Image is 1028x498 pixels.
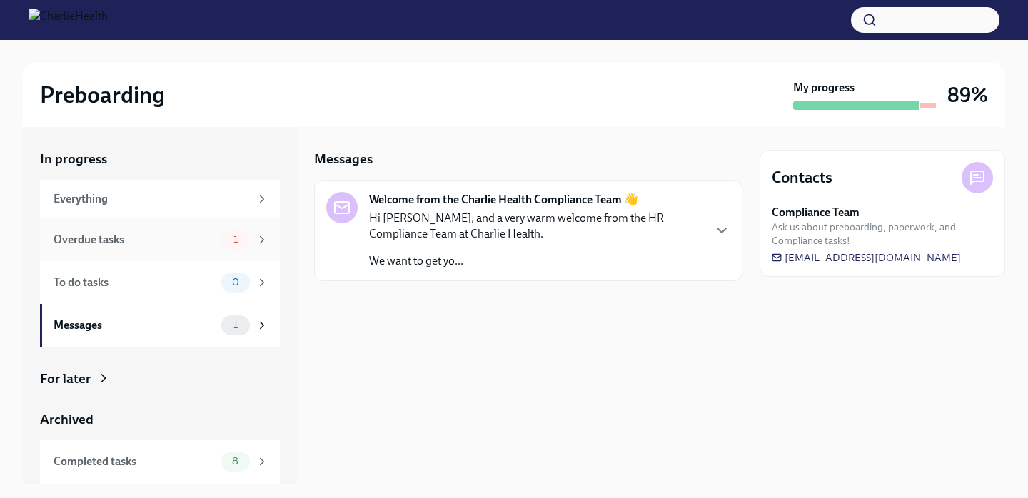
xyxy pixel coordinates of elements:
[40,370,280,388] a: For later
[40,218,280,261] a: Overdue tasks1
[40,180,280,218] a: Everything
[40,304,280,347] a: Messages1
[40,410,280,429] a: Archived
[40,150,280,168] a: In progress
[54,454,216,469] div: Completed tasks
[369,210,702,242] p: Hi [PERSON_NAME], and a very warm welcome from the HR Compliance Team at Charlie Health.
[29,9,108,31] img: CharlieHealth
[793,80,855,96] strong: My progress
[54,191,250,207] div: Everything
[54,275,216,290] div: To do tasks
[369,253,702,269] p: We want to get yo...
[54,317,216,333] div: Messages
[947,82,988,108] h3: 89%
[223,456,247,467] span: 8
[40,261,280,304] a: To do tasks0
[54,232,216,248] div: Overdue tasks
[40,81,165,109] h2: Preboarding
[772,250,961,265] a: [EMAIL_ADDRESS][DOMAIN_NAME]
[40,440,280,483] a: Completed tasks8
[772,205,860,220] strong: Compliance Team
[772,167,832,188] h4: Contacts
[225,320,246,330] span: 1
[223,277,248,288] span: 0
[225,234,246,245] span: 1
[369,192,638,208] strong: Welcome from the Charlie Health Compliance Team 👋
[40,370,91,388] div: For later
[772,220,993,248] span: Ask us about preboarding, paperwork, and Compliance tasks!
[314,150,373,168] h5: Messages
